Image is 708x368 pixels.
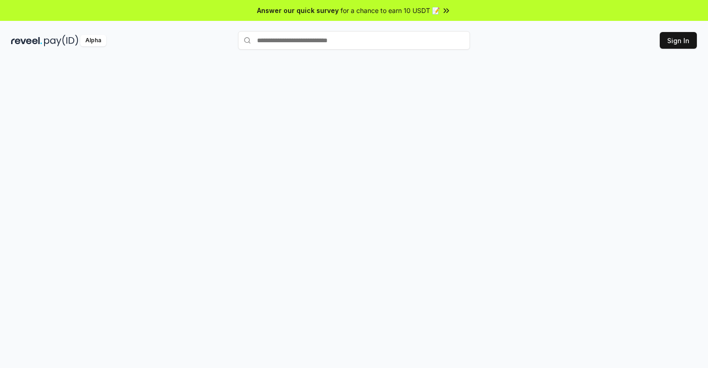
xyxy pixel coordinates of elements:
[341,6,440,15] span: for a chance to earn 10 USDT 📝
[44,35,78,46] img: pay_id
[660,32,697,49] button: Sign In
[11,35,42,46] img: reveel_dark
[257,6,339,15] span: Answer our quick survey
[80,35,106,46] div: Alpha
